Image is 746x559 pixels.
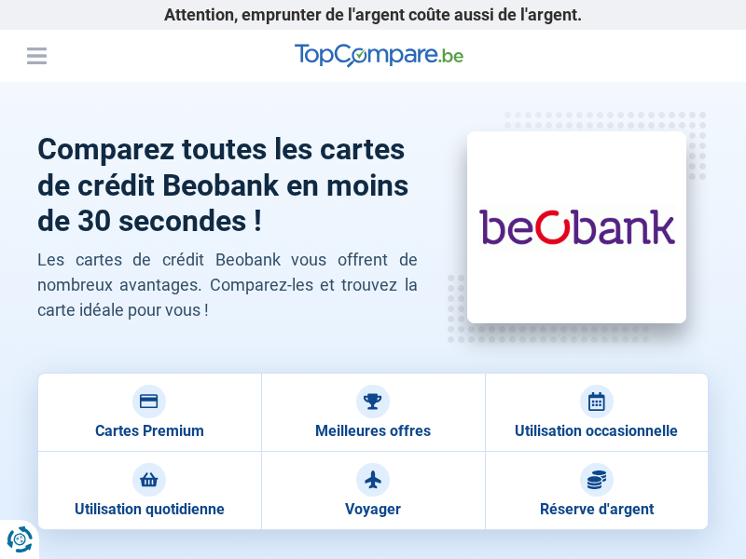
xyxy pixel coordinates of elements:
[485,452,709,530] a: Réserve d'argent Réserve d'argent
[37,452,261,530] a: Utilisation quotidienne Utilisation quotidienne
[467,131,686,323] img: Carte Beobank
[485,373,709,452] a: Utilisation occasionnelle Utilisation occasionnelle
[364,392,382,411] img: Meilleures offres
[140,470,159,489] img: Utilisation quotidienne
[261,373,485,452] a: Meilleures offres Meilleures offres
[295,44,463,68] img: TopCompare
[261,452,485,530] a: Voyager Voyager
[140,392,159,411] img: Cartes Premium
[364,470,382,489] img: Voyager
[587,392,606,411] img: Utilisation occasionnelle
[587,470,606,489] img: Réserve d'argent
[37,247,418,322] p: Les cartes de crédit Beobank vous offrent de nombreux avantages. Comparez-les et trouvez la carte...
[37,131,418,239] h1: Comparez toutes les cartes de crédit Beobank en moins de 30 secondes !
[37,5,709,25] p: Attention, emprunter de l'argent coûte aussi de l'argent.
[22,42,50,70] button: Menu
[37,373,261,452] a: Cartes Premium Cartes Premium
